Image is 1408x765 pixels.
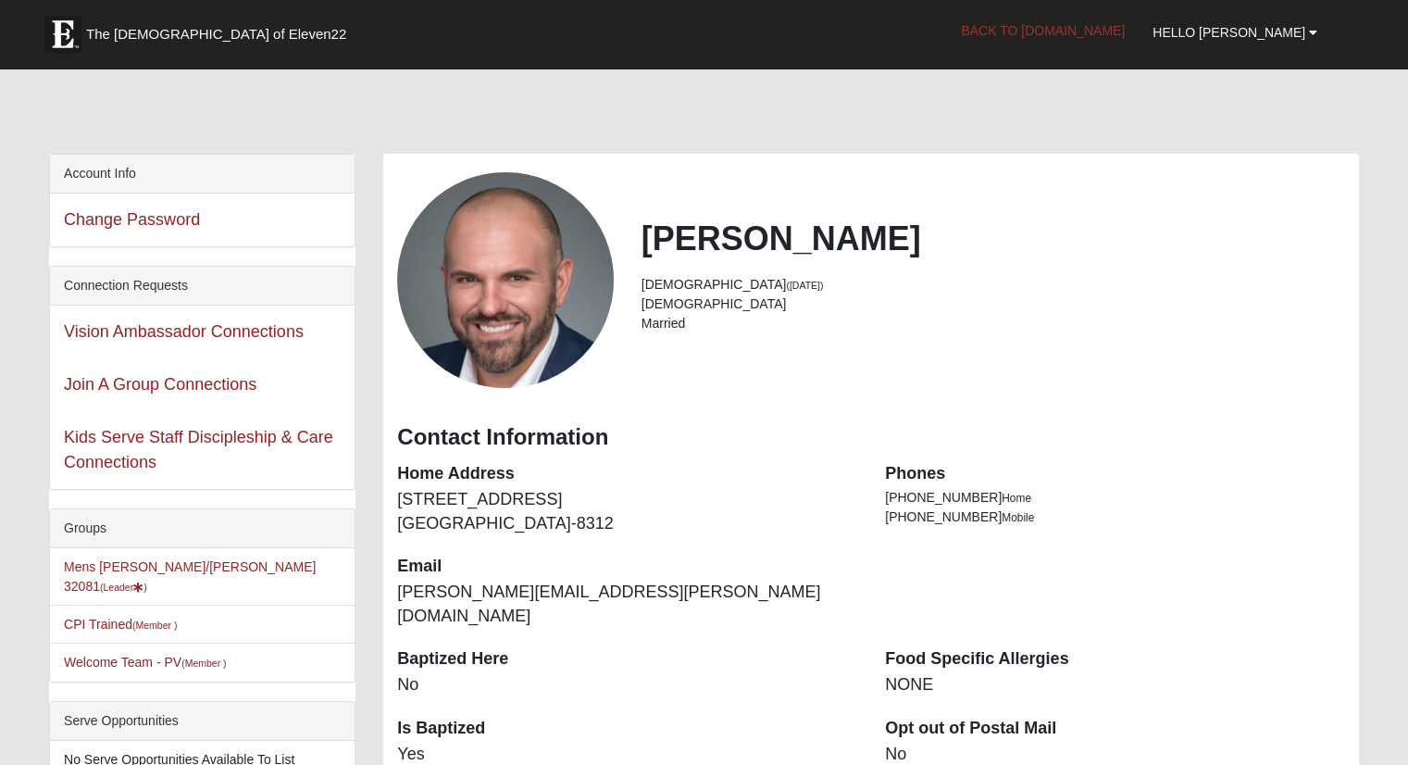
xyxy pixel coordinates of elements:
dd: [PERSON_NAME][EMAIL_ADDRESS][PERSON_NAME][DOMAIN_NAME] [397,581,857,628]
small: ([DATE]) [786,280,823,291]
dt: Is Baptized [397,717,857,741]
dt: Phones [885,462,1345,486]
li: Married [642,314,1345,333]
small: (Leader ) [100,582,147,593]
a: Kids Serve Staff Discipleship & Care Connections [64,428,333,471]
li: [DEMOGRAPHIC_DATA] [642,295,1345,314]
dd: NONE [885,673,1345,697]
dt: Opt out of Postal Mail [885,717,1345,741]
span: Home [1002,492,1031,505]
img: Eleven22 logo [44,16,81,53]
dt: Baptized Here [397,647,857,671]
a: Welcome Team - PV(Member ) [64,655,227,670]
h3: Contact Information [397,424,1345,451]
li: [DEMOGRAPHIC_DATA] [642,275,1345,295]
div: Account Info [50,155,355,194]
dd: [STREET_ADDRESS] [GEOGRAPHIC_DATA]-8312 [397,488,857,535]
a: View Fullsize Photo [397,270,613,288]
a: Join A Group Connections [64,375,256,394]
div: Serve Opportunities [50,702,355,741]
a: Change Password [64,210,200,229]
dt: Email [397,555,857,579]
span: Mobile [1002,511,1034,524]
a: Back to [DOMAIN_NAME] [947,7,1139,54]
span: Hello [PERSON_NAME] [1153,25,1305,40]
li: [PHONE_NUMBER] [885,508,1345,527]
dd: No [397,673,857,697]
a: CPI Trained(Member ) [64,617,177,632]
a: The [DEMOGRAPHIC_DATA] of Eleven22 [35,6,405,53]
dt: Food Specific Allergies [885,647,1345,671]
div: Groups [50,509,355,548]
dt: Home Address [397,462,857,486]
a: Hello [PERSON_NAME] [1139,9,1331,56]
a: Mens [PERSON_NAME]/[PERSON_NAME] 32081(Leader) [64,559,316,594]
small: (Member ) [181,658,226,669]
li: [PHONE_NUMBER] [885,488,1345,508]
span: The [DEMOGRAPHIC_DATA] of Eleven22 [86,25,346,44]
h2: [PERSON_NAME] [642,219,1345,258]
div: Connection Requests [50,267,355,306]
a: Vision Ambassador Connections [64,322,304,341]
small: (Member ) [132,620,177,631]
